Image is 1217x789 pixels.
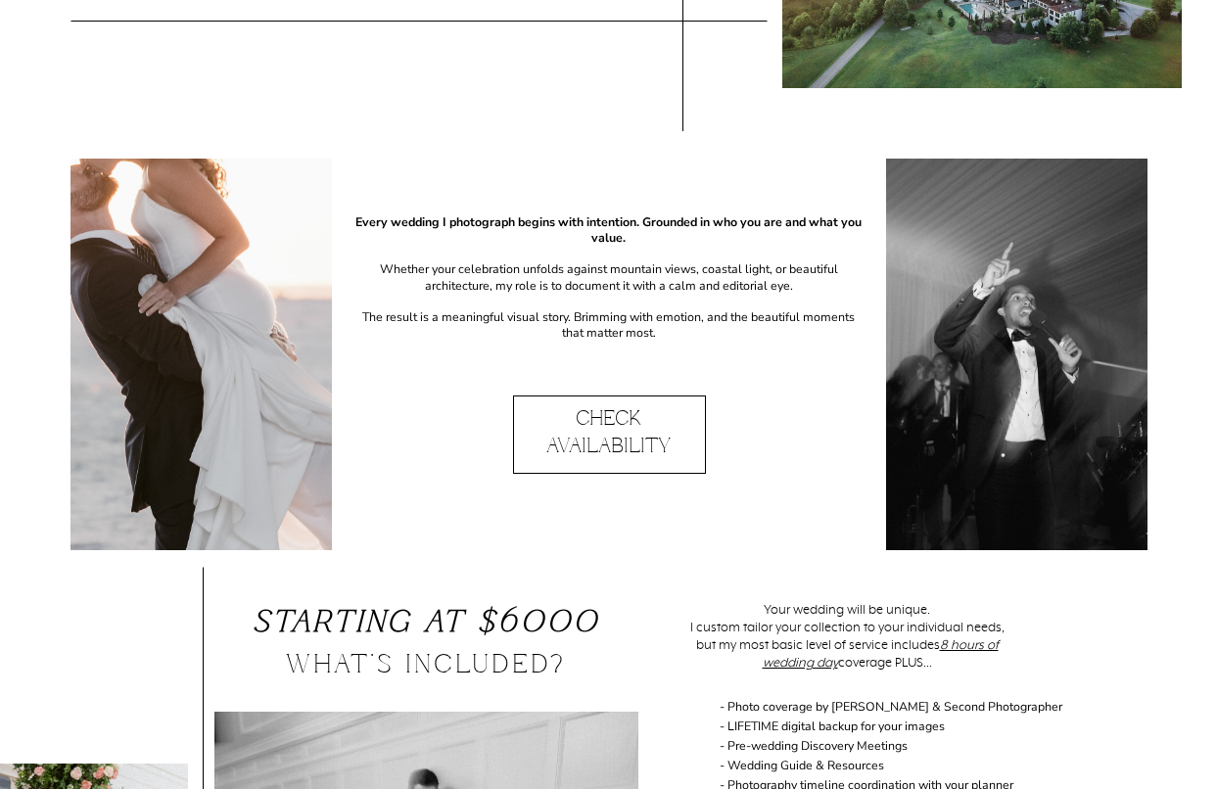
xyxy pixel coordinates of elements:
[253,604,599,643] i: Starting at $6000
[214,649,638,692] h3: What's Included?
[355,213,862,246] b: Every wedding I photograph begins with intention. Grounded in who you are and what you value.
[763,636,999,671] u: 8 hours of wedding day
[351,214,866,373] p: Whether your celebration unfolds against mountain views, coastal light, or beautiful architecture...
[513,406,705,465] a: Check Availability
[682,601,1012,697] p: Your wedding will be unique. I custom tailor your collection to your individual needs, but my mos...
